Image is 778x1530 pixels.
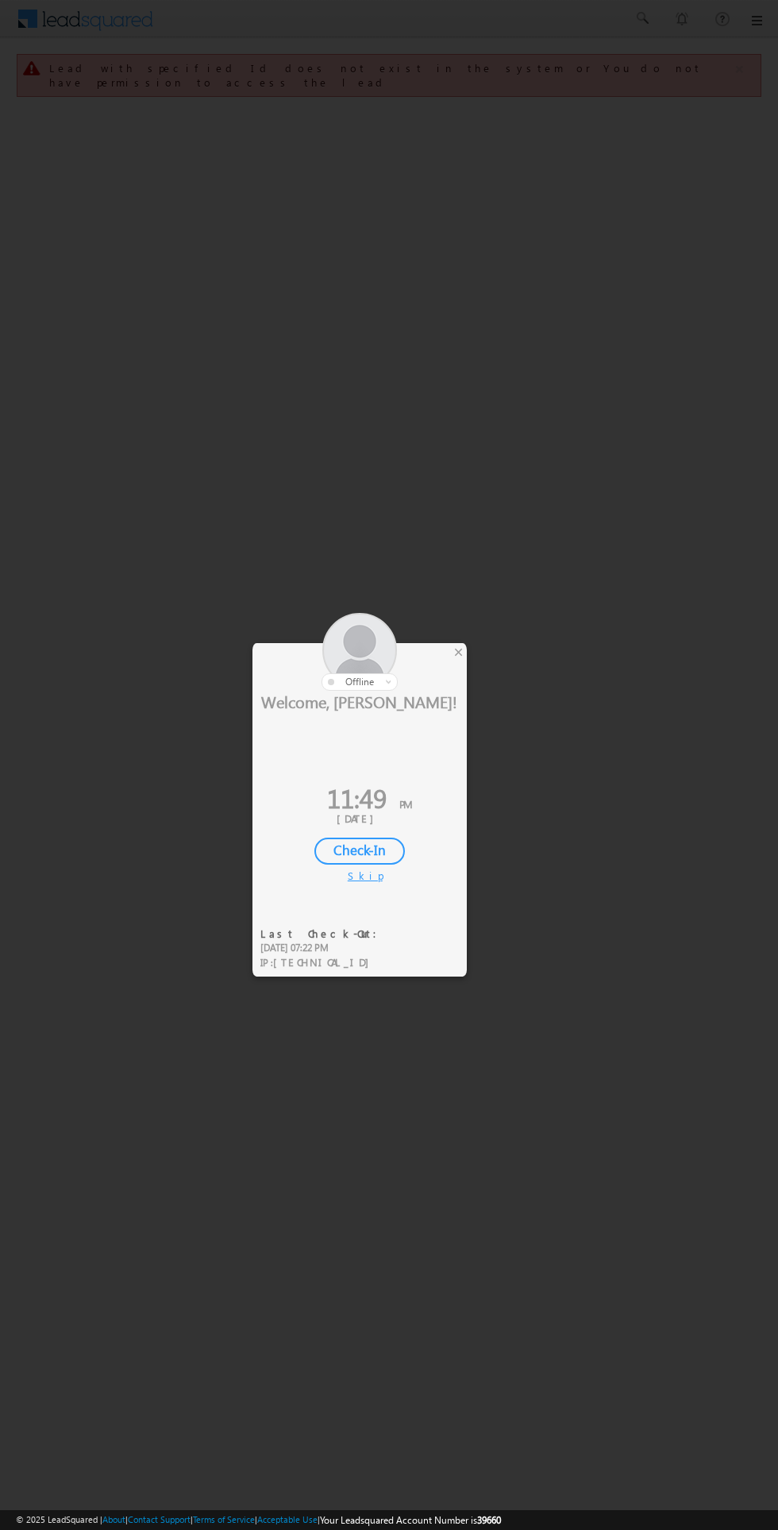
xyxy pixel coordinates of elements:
div: Last Check-Out: [260,927,387,941]
div: IP : [260,955,387,970]
div: × [450,643,467,661]
span: 11:49 [327,780,387,815]
span: [TECHNICAL_ID] [273,955,377,969]
span: © 2025 LeadSquared | | | | | [16,1513,501,1528]
a: About [102,1514,125,1524]
a: Acceptable Use [257,1514,318,1524]
span: PM [399,797,412,811]
a: Terms of Service [193,1514,255,1524]
div: Welcome, [PERSON_NAME]! [252,691,467,711]
div: [DATE] 07:22 PM [260,941,387,955]
span: Your Leadsquared Account Number is [320,1514,501,1526]
div: Skip [348,869,372,883]
a: Contact Support [128,1514,191,1524]
span: 39660 [477,1514,501,1526]
span: offline [345,676,374,688]
div: Check-In [314,838,405,865]
div: [DATE] [264,811,455,826]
